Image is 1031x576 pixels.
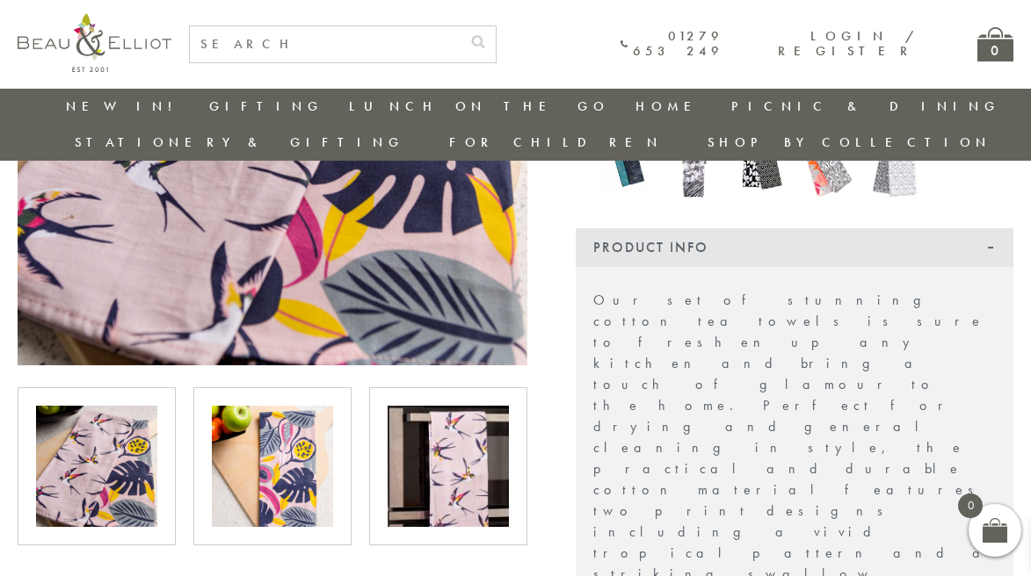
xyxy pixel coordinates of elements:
a: Vibe Cotton Twin Pack of Tea Towels [870,133,919,202]
img: Guatemala Twin Pack of Tea Towels [388,406,509,527]
img: Botanicals Set of 2 tea towels [602,141,651,191]
img: logo [18,13,171,72]
a: Shop by collection [708,133,991,151]
span: 0 [958,493,983,518]
img: Tribal Fusion Twin Pack of Tea Towels [803,133,853,198]
a: Tribal Fusion Twin Pack of Tea Towels [803,133,853,202]
a: Stationery & Gifting [75,133,404,151]
a: 01279 653 249 [621,29,723,60]
a: Monochrome Tea Towels [737,141,786,195]
a: For Children [449,133,663,151]
a: Gifting [209,97,323,115]
img: Vibe Cotton Twin Pack of Tea Towels [870,133,919,198]
a: Botanicals Set of 2 tea towels [602,141,651,195]
a: New in! [66,97,184,115]
a: Madagascar Twin Pack of Tea Towels [670,133,719,202]
img: Guatemala Twin Pack of Tea Towels [212,406,333,527]
div: Product Info [576,228,1013,267]
a: Home [635,97,706,115]
a: Lunch On The Go [349,97,609,115]
img: Monochrome Tea Towels [737,141,786,191]
img: Guatemala Twin Pack of Tea Towels [36,406,157,527]
a: 0 [977,27,1013,61]
input: SEARCH [190,26,461,62]
img: Madagascar Twin Pack of Tea Towels [670,133,719,198]
a: Login / Register [778,27,916,60]
a: Picnic & Dining [731,97,1000,115]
